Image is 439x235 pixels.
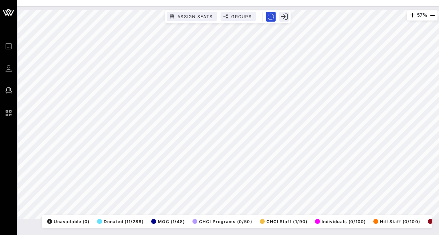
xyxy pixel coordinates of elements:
span: Hill Staff (0/100) [373,219,420,224]
span: Donated (11/288) [97,219,144,224]
span: Unavailable (0) [47,219,89,224]
span: CHCI Staff (1/90) [260,219,307,224]
div: / [47,219,52,224]
button: Donated (11/288) [95,217,144,226]
span: Groups [231,14,252,19]
div: 57% [407,10,438,21]
button: CHCI Programs (0/50) [190,217,252,226]
button: MOC (1/48) [149,217,185,226]
button: CHCI Staff (1/90) [258,217,307,226]
button: Hill Staff (0/100) [371,217,420,226]
button: Individuals (0/100) [313,217,366,226]
button: Assign Seats [167,12,217,21]
button: Groups [220,12,256,21]
span: Individuals (0/100) [315,219,366,224]
span: MOC (1/48) [151,219,185,224]
button: /Unavailable (0) [45,217,89,226]
span: CHCI Programs (0/50) [192,219,252,224]
span: Assign Seats [177,14,213,19]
